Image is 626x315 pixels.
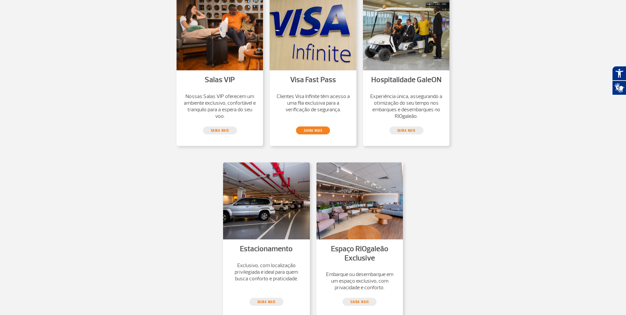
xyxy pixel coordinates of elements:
[183,93,257,120] a: Nossas Salas VIP oferecem um ambiente exclusivo, confortável e tranquilo para a espera do seu voo.
[612,66,626,81] button: Abrir recursos assistivos.
[205,75,235,85] a: Salas VIP
[612,81,626,95] button: Abrir tradutor de língua de sinais.
[276,93,350,113] a: Clientes Visa Infinite têm acesso a uma fila exclusiva para a verificação de segurança.
[203,126,237,134] a: saiba mais
[371,75,442,85] a: Hospitalidade GaleON
[343,298,377,306] a: saiba mais
[612,66,626,95] div: Plugin de acessibilidade da Hand Talk.
[240,244,293,254] a: Estacionamento
[230,262,303,282] a: Exclusivo, com localização privilegiada e ideal para quem busca conforto e praticidade.
[323,271,397,291] a: Embarque ou desembarque em um espaço exclusivo, com privacidade e conforto.
[389,126,423,134] a: saiba mais
[331,244,388,263] a: Espaço RIOgaleão Exclusive
[249,298,283,306] a: saiba mais
[290,75,336,85] a: Visa Fast Pass
[296,126,330,134] a: saiba mais
[370,93,443,120] a: Experiência única, assegurando a otimização do seu tempo nos embarques e desembarques no RIOgaleão.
